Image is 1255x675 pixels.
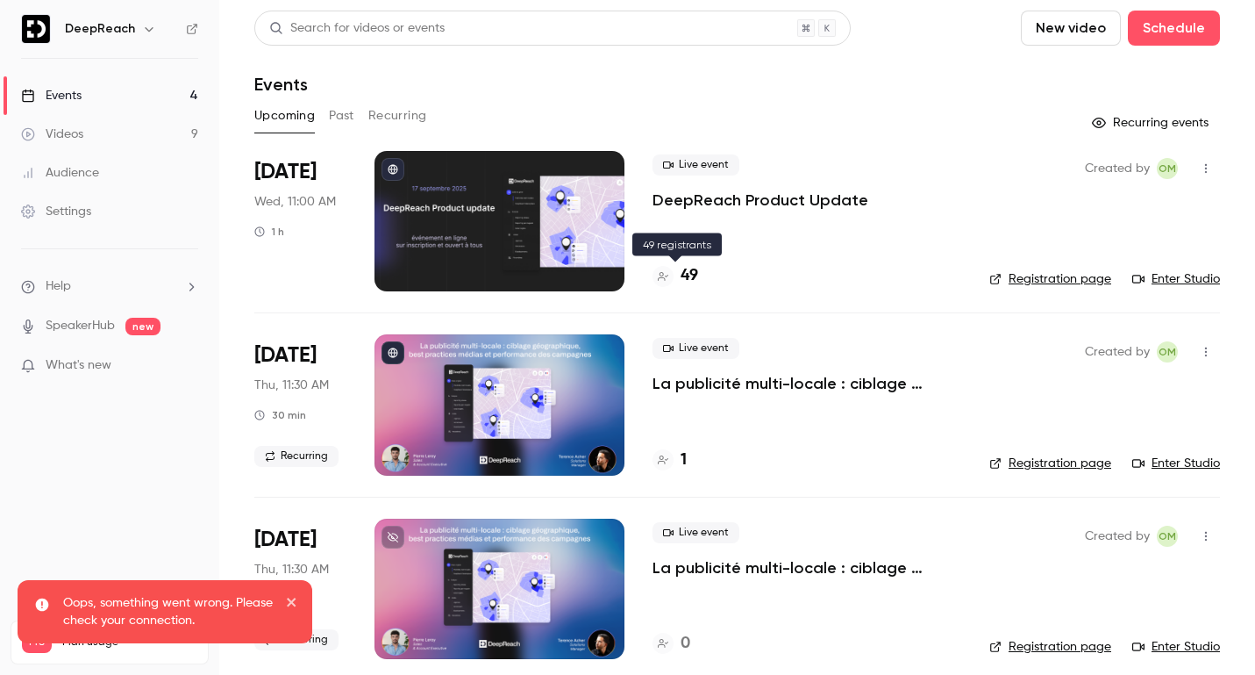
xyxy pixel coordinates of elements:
[21,164,99,182] div: Audience
[1128,11,1220,46] button: Schedule
[65,20,135,38] h6: DeepReach
[652,373,961,394] a: La publicité multi-locale : ciblage géographique, best practices médias et performance des campagnes
[1159,341,1176,363] span: OM
[254,151,346,291] div: Sep 17 Wed, 11:00 AM (Europe/Paris)
[681,632,690,656] h4: 0
[1132,270,1220,288] a: Enter Studio
[1132,638,1220,656] a: Enter Studio
[254,158,317,186] span: [DATE]
[21,87,82,104] div: Events
[1157,158,1178,179] span: Olivier Milcent
[269,19,445,38] div: Search for videos or events
[254,446,339,467] span: Recurring
[1159,158,1176,179] span: OM
[1157,341,1178,363] span: Olivier Milcent
[21,126,83,143] div: Videos
[254,408,306,422] div: 30 min
[1021,11,1121,46] button: New video
[46,356,111,375] span: What's new
[254,561,329,578] span: Thu, 11:30 AM
[652,264,698,288] a: 49
[254,526,317,554] span: [DATE]
[652,154,739,176] span: Live event
[254,225,284,239] div: 1 h
[21,277,198,296] li: help-dropdown-opener
[989,455,1111,472] a: Registration page
[652,338,739,359] span: Live event
[21,203,91,220] div: Settings
[254,334,346,475] div: Nov 13 Thu, 11:30 AM (Europe/Paris)
[254,193,336,211] span: Wed, 11:00 AM
[254,377,329,394] span: Thu, 11:30 AM
[1085,158,1150,179] span: Created by
[22,15,50,43] img: DeepReach
[46,277,71,296] span: Help
[1132,455,1220,472] a: Enter Studio
[652,449,687,472] a: 1
[254,102,315,130] button: Upcoming
[652,557,961,578] a: La publicité multi-locale : ciblage géographique, best practices médias et performance des campagnes
[368,102,427,130] button: Recurring
[681,449,687,472] h4: 1
[681,264,698,288] h4: 49
[652,522,739,543] span: Live event
[254,519,346,659] div: Jan 8 Thu, 11:30 AM (Europe/Paris)
[1085,341,1150,363] span: Created by
[1085,526,1150,547] span: Created by
[989,638,1111,656] a: Registration page
[1084,109,1220,137] button: Recurring events
[125,318,160,335] span: new
[254,341,317,370] span: [DATE]
[286,594,298,615] button: close
[652,632,690,656] a: 0
[989,270,1111,288] a: Registration page
[652,190,868,211] a: DeepReach Product Update
[254,74,308,95] h1: Events
[329,102,354,130] button: Past
[46,317,115,335] a: SpeakerHub
[63,594,274,629] p: Oops, something went wrong. Please check your connection.
[1159,526,1176,547] span: OM
[1157,526,1178,547] span: Olivier Milcent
